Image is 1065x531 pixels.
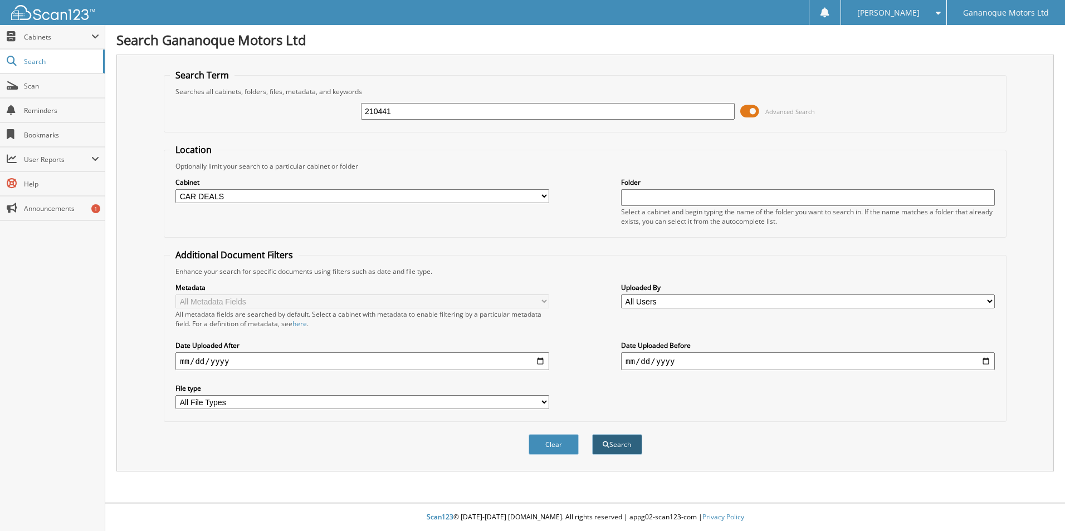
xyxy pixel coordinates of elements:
label: Date Uploaded Before [621,341,995,350]
button: Clear [529,434,579,455]
span: Cabinets [24,32,91,42]
div: Enhance your search for specific documents using filters such as date and file type. [170,267,1000,276]
button: Search [592,434,642,455]
label: Metadata [175,283,549,292]
div: Optionally limit your search to a particular cabinet or folder [170,161,1000,171]
input: start [175,352,549,370]
div: All metadata fields are searched by default. Select a cabinet with metadata to enable filtering b... [175,309,549,328]
span: Reminders [24,106,99,115]
h1: Search Gananoque Motors Ltd [116,31,1054,49]
span: Announcements [24,204,99,213]
label: Uploaded By [621,283,995,292]
img: scan123-logo-white.svg [11,5,95,20]
div: Select a cabinet and begin typing the name of the folder you want to search in. If the name match... [621,207,995,226]
span: Bookmarks [24,130,99,140]
legend: Additional Document Filters [170,249,299,261]
a: here [292,319,307,328]
label: Cabinet [175,178,549,187]
div: 1 [91,204,100,213]
input: end [621,352,995,370]
a: Privacy Policy [702,512,744,522]
span: Help [24,179,99,189]
span: Scan [24,81,99,91]
legend: Search Term [170,69,235,81]
label: Date Uploaded After [175,341,549,350]
span: Gananoque Motors Ltd [963,9,1049,16]
span: [PERSON_NAME] [857,9,920,16]
span: Advanced Search [765,107,815,116]
legend: Location [170,144,217,156]
div: © [DATE]-[DATE] [DOMAIN_NAME]. All rights reserved | appg02-scan123-com | [105,504,1065,531]
span: User Reports [24,155,91,164]
span: Search [24,57,97,66]
span: Scan123 [427,512,453,522]
label: Folder [621,178,995,187]
div: Searches all cabinets, folders, files, metadata, and keywords [170,87,1000,96]
label: File type [175,383,549,393]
